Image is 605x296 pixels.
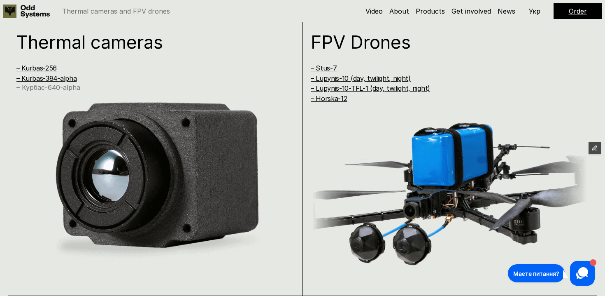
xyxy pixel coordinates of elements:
[16,64,57,72] a: – Kurbas-256
[16,33,278,51] h1: Thermal cameras
[389,7,409,15] a: About
[311,84,430,92] a: – Lupynis-10-TFL-1 (day, twilight, night)
[416,7,445,15] a: Products
[529,8,540,14] p: Укр
[589,142,601,154] button: Edit Framer Content
[16,74,77,82] a: – Kurbas-384-alpha
[311,74,411,82] a: – Lupynis-10 (day, twilight, night)
[569,7,587,15] a: Order
[506,259,597,288] iframe: HelpCrunch
[365,7,383,15] a: Video
[16,83,80,92] a: – Курбас-640-alpha
[62,8,170,14] p: Thermal cameras and FPV drones
[498,7,515,15] a: News
[311,64,337,72] a: – Stus-7
[311,33,572,51] h1: FPV Drones
[451,7,491,15] a: Get involved
[311,94,347,103] a: – Horska-12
